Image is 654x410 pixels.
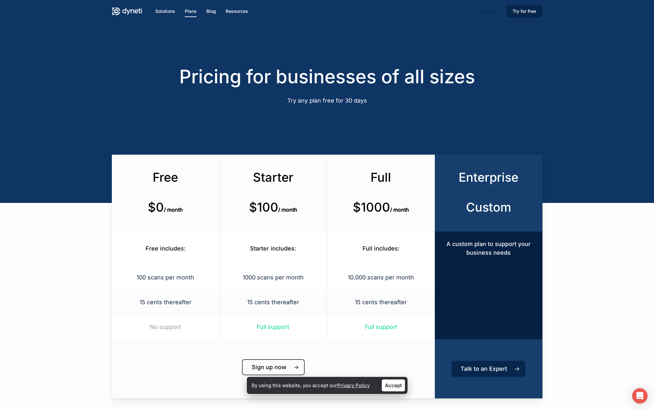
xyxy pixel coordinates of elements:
a: Blog [206,8,216,15]
p: 1000 scans per month [227,273,318,282]
p: By using this website, you accept our [252,381,370,390]
span: Blog [206,8,216,14]
span: Solutions [155,8,175,14]
span: Starter includes: [250,245,296,252]
span: A custom plan to support your business needs [446,241,531,256]
span: No support [150,323,181,330]
span: Free [153,170,178,185]
a: Accept [382,379,405,391]
span: Sign in [480,8,495,14]
p: 15 cents thereafter [335,298,426,306]
span: Full includes: [363,245,399,252]
span: Full support [365,323,397,330]
b: $1000 [353,200,390,214]
span: Try for free [513,8,536,14]
h2: Pricing for businesses of all sizes [112,66,542,87]
div: Open Intercom Messenger [632,388,648,404]
p: 10,000 scans per month [335,273,426,282]
span: Sign up now [252,364,286,370]
b: $100 [249,200,278,214]
span: Starter [253,170,293,185]
span: Talk to an Expert [461,366,507,372]
a: Sign in [474,6,501,16]
p: 15 cents thereafter [120,298,211,306]
a: Sign up now [242,359,305,375]
span: Full [371,170,391,185]
p: 15 cents thereafter [227,298,318,306]
a: Solutions [155,8,175,15]
p: 100 scans per month [120,273,211,282]
a: Privacy Policy [337,382,370,388]
a: Plans [185,8,197,15]
span: Free includes: [146,245,185,252]
span: Resources [226,8,248,14]
span: Full support [257,323,289,330]
a: Try for free [506,8,542,15]
span: / month [390,206,409,213]
h3: Custom [447,200,530,214]
a: Talk to an Expert [452,361,525,377]
span: Plans [185,8,197,14]
a: Resources [226,8,248,15]
span: / month [164,206,183,213]
span: Try any plan free for 30 days [287,97,367,104]
h3: Enterprise [447,170,530,185]
span: / month [278,206,297,213]
b: $0 [148,200,164,214]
